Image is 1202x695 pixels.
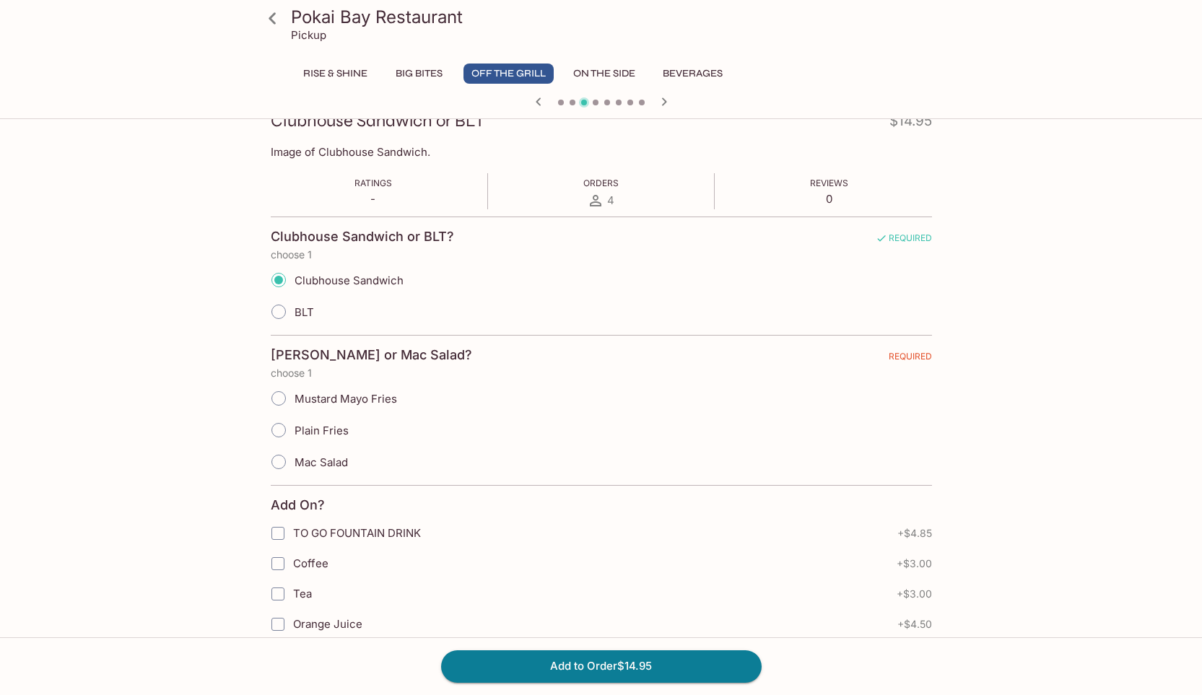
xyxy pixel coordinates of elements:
span: Plain Fries [295,424,349,437]
button: Add to Order$14.95 [441,650,762,682]
span: REQUIRED [876,232,932,249]
p: choose 1 [271,367,932,379]
p: - [354,192,392,206]
span: Ratings [354,178,392,188]
h4: [PERSON_NAME] or Mac Salad? [271,347,472,363]
span: + $4.85 [897,528,932,539]
h3: Clubhouse Sandwich or BLT [271,110,484,132]
p: Image of Clubhouse Sandwich. [271,145,932,159]
button: Rise & Shine [295,64,375,84]
span: 4 [607,193,614,207]
h4: $14.95 [889,110,932,138]
button: Big Bites [387,64,452,84]
span: Mac Salad [295,455,348,469]
h4: Add On? [271,497,325,513]
span: Reviews [810,178,848,188]
span: + $4.50 [897,618,932,630]
span: TO GO FOUNTAIN DRINK [293,526,421,540]
button: On The Side [565,64,643,84]
button: Off The Grill [463,64,554,84]
h3: Pokai Bay Restaurant [291,6,936,28]
span: + $3.00 [897,588,932,600]
p: Pickup [291,28,326,42]
span: Orders [583,178,619,188]
span: Clubhouse Sandwich [295,274,404,287]
span: + $3.00 [897,558,932,569]
span: Mustard Mayo Fries [295,392,397,406]
span: BLT [295,305,314,319]
span: Tea [293,587,312,600]
span: REQUIRED [889,351,932,367]
p: choose 1 [271,249,932,261]
p: 0 [810,192,848,206]
h4: Clubhouse Sandwich or BLT? [271,229,454,245]
span: Orange Juice [293,617,362,631]
span: Coffee [293,556,328,570]
button: Beverages [655,64,731,84]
